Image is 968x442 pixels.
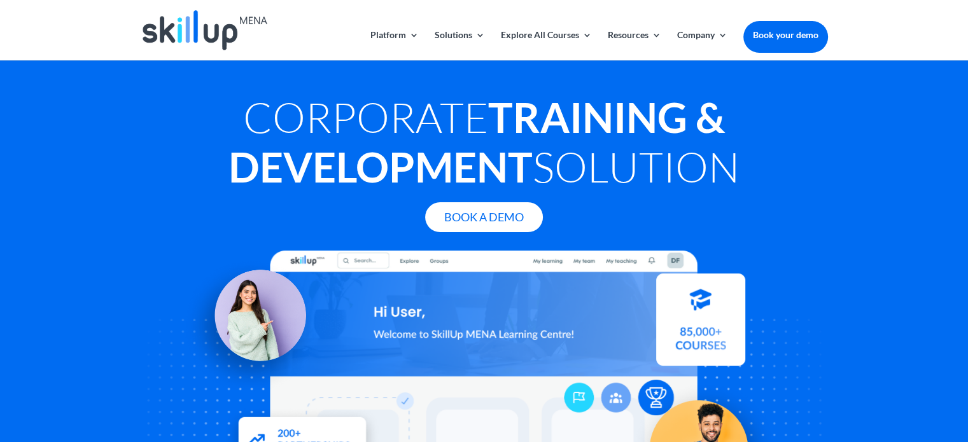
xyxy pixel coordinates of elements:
a: Solutions [435,31,485,60]
a: Platform [370,31,419,60]
iframe: Chat Widget [756,305,968,442]
img: Learning Management Solution - SkillUp [181,256,319,393]
h1: Corporate Solution [141,92,828,198]
strong: Training & Development [228,92,725,191]
a: Resources [608,31,661,60]
img: Courses library - SkillUp MENA [656,279,745,371]
a: Company [677,31,727,60]
a: Book A Demo [425,202,543,232]
img: Skillup Mena [143,10,267,50]
a: Explore All Courses [501,31,592,60]
a: Book your demo [743,21,828,49]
